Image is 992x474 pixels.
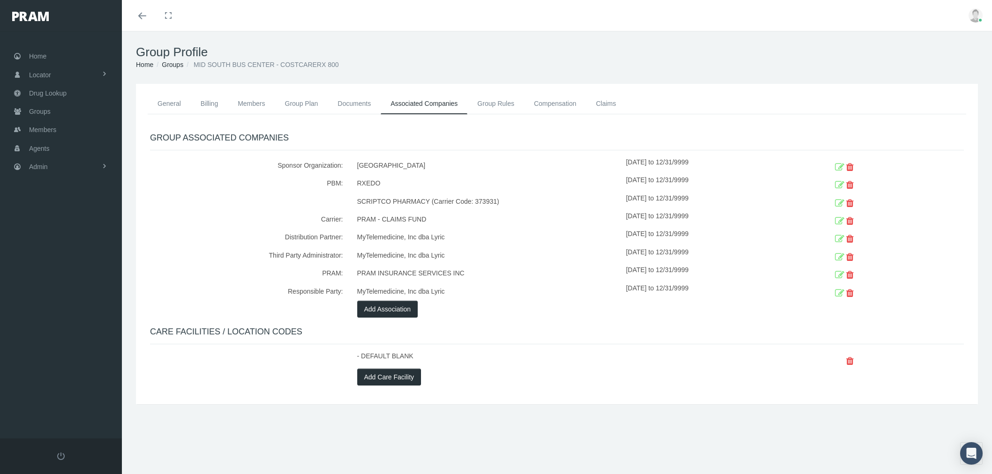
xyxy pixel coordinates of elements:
a: Groups [162,61,183,68]
a: Members [228,93,275,114]
div: Open Intercom Messenger [960,442,983,465]
span: Home [29,47,46,65]
div: PBM: [143,175,350,193]
button: Add Care Facility [357,369,421,385]
img: user-placeholder.jpg [969,8,983,22]
h4: GROUP ASSOCIATED COMPANIES [150,133,964,143]
div: SCRIPTCO PHARMACY (Carrier Code: 373931) [350,193,626,211]
div: [DATE] to 12/31/9999 [626,265,791,282]
div: Third Party Administrator: [143,247,350,265]
div: Carrier: [143,211,350,229]
button: Add Association [357,301,418,318]
span: MID SOUTH BUS CENTER - COSTCARERX 800 [194,61,339,68]
span: Agents [29,140,50,157]
div: [DATE] to 12/31/9999 [626,283,791,301]
div: Responsible Party: [143,283,350,301]
span: Admin [29,158,48,176]
div: [DATE] to 12/31/9999 [626,211,791,229]
span: Drug Lookup [29,84,67,102]
div: [DATE] to 12/31/9999 [626,229,791,246]
a: Home [136,61,153,68]
div: [DATE] to 12/31/9999 [626,157,791,175]
a: Documents [328,93,381,114]
img: PRAM_20_x_78.png [12,12,49,21]
span: Groups [29,103,51,120]
span: Members [29,121,56,139]
div: [DATE] to 12/31/9999 [626,193,791,211]
div: - DEFAULT BLANK [350,351,626,369]
div: PRAM: [143,265,350,282]
div: MyTelemedicine, Inc dba Lyric [350,229,626,246]
h1: Group Profile [136,45,978,59]
div: MyTelemedicine, Inc dba Lyric [350,247,626,265]
div: [GEOGRAPHIC_DATA] [350,157,626,175]
div: Distribution Partner: [143,229,350,246]
div: RXEDO [350,175,626,193]
h4: CARE FACILITIES / LOCATION CODES [150,327,964,337]
a: Group Rules [467,93,524,114]
a: Associated Companies [381,93,467,114]
div: Sponsor Organization: [143,157,350,175]
div: [DATE] to 12/31/9999 [626,175,791,193]
div: PRAM INSURANCE SERVICES INC [350,265,626,282]
a: Billing [191,93,228,114]
a: Claims [586,93,626,114]
div: MyTelemedicine, Inc dba Lyric [350,283,626,301]
div: PRAM - CLAIMS FUND [350,211,626,229]
a: Compensation [524,93,586,114]
a: General [148,93,191,114]
a: Group Plan [275,93,328,114]
span: Locator [29,66,51,84]
div: [DATE] to 12/31/9999 [626,247,791,265]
